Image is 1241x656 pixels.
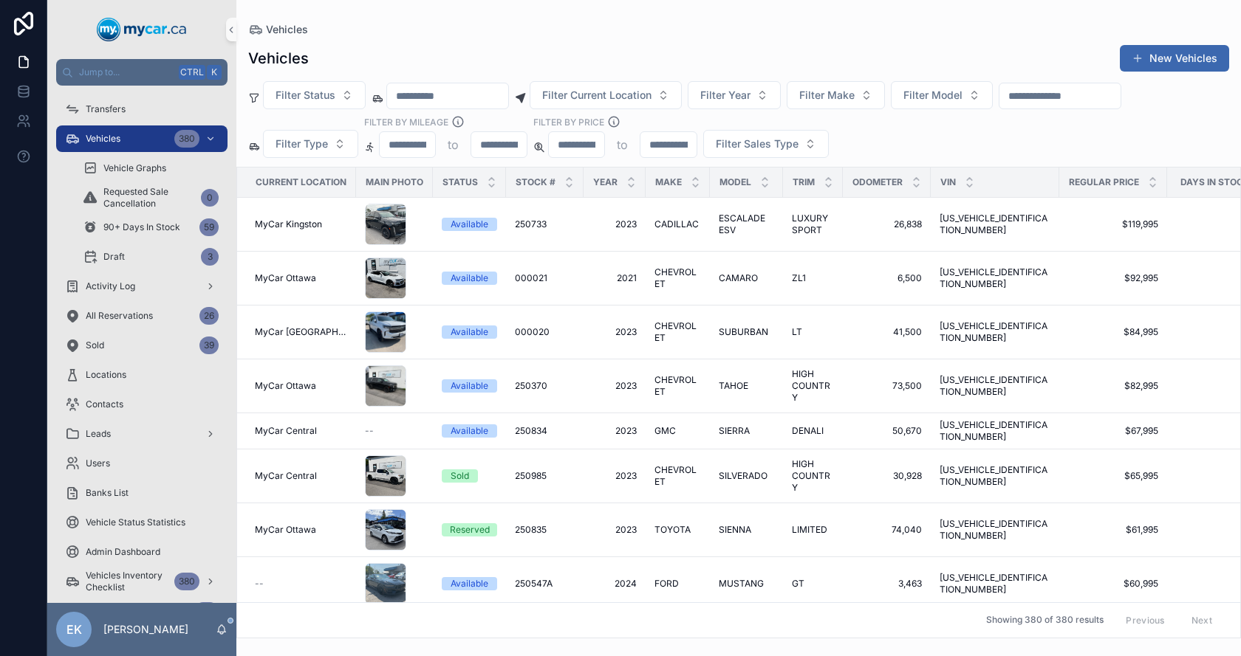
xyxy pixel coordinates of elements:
span: Regular Price [1069,176,1139,188]
span: MyCar Ottawa [255,380,316,392]
a: 2024 [592,578,637,590]
span: [US_VEHICLE_IDENTIFICATION_NUMBER] [940,518,1050,542]
a: Vehicles380 [56,125,228,152]
div: 0 [201,189,219,207]
span: Activity Log [86,280,135,292]
a: FORD [654,578,701,590]
a: CAMARO [719,272,774,284]
div: Available [451,218,488,231]
span: Stock # [516,176,555,188]
a: 2023 [592,470,637,482]
a: GMC [654,425,701,437]
span: Admin Dashboard [86,546,160,558]
a: MyCar Kingston [255,218,347,230]
a: SILVERADO [719,470,774,482]
span: Vehicles [266,22,308,37]
a: MyCar Ottawa [255,272,347,284]
a: 26,838 [852,218,922,230]
div: Available [451,325,488,339]
a: CHEVROLET [654,320,701,344]
span: 74,040 [852,524,922,536]
a: Available [442,272,497,285]
a: 90+ Days In Stock59 [74,214,228,241]
a: Vehicles Inventory Checklist380 [56,568,228,595]
p: [PERSON_NAME] [103,622,188,637]
span: 90+ Days In Stock [103,221,180,233]
a: 250834 [515,425,575,437]
a: Contacts [56,391,228,418]
span: 250733 [515,218,547,230]
span: 000021 [515,272,547,284]
span: [US_VEHICLE_IDENTIFICATION_NUMBER] [940,464,1050,488]
a: Sold39 [56,332,228,359]
a: Users [56,450,228,477]
button: Select Button [787,81,885,109]
span: MUSTANG [719,578,764,590]
button: Select Button [703,130,829,158]
span: Users [86,458,110,469]
span: Current Location [256,176,346,188]
a: $92,995 [1068,272,1158,284]
span: All Reservations [86,310,153,322]
span: Filter Year [700,88,751,103]
a: $84,995 [1068,326,1158,338]
div: 380 [174,573,199,590]
div: Available [451,577,488,590]
a: CHEVROLET [654,464,701,488]
a: 2023 [592,380,637,392]
span: Draft [103,251,125,263]
span: 6,500 [852,272,922,284]
span: [US_VEHICLE_IDENTIFICATION_NUMBER] [940,320,1050,344]
span: Requested Sale Cancellation [103,186,195,210]
span: CHEVROLET [654,266,701,290]
div: 380 [174,130,199,148]
span: SIENNA [719,524,751,536]
span: 250835 [515,524,547,536]
span: Vehicle Status Statistics [86,517,185,528]
span: Model [719,176,751,188]
a: Leads [56,421,228,447]
a: 2021 [592,272,637,284]
a: SIERRA [719,425,774,437]
span: Filter Status [276,88,335,103]
span: MyCar [GEOGRAPHIC_DATA] [255,326,347,338]
span: Banks List [86,487,129,499]
span: Contacts [86,398,123,410]
a: 250985 [515,470,575,482]
a: Available [442,218,497,231]
span: [US_VEHICLE_IDENTIFICATION_NUMBER] [940,419,1050,443]
a: 000021 [515,272,575,284]
a: CADILLAC [654,218,701,230]
a: Vehicle Graphs [74,155,228,182]
a: ZL1 [792,272,834,284]
a: SIENNA [719,524,774,536]
span: Filter Sales Type [716,137,799,151]
span: SILVERADO [719,470,767,482]
span: Jump to... [79,66,173,78]
span: 2023 [592,218,637,230]
span: TOYOTA [654,524,691,536]
a: 73,500 [852,380,922,392]
a: SUBURBAN [719,326,774,338]
span: Transfers [86,103,126,115]
span: Vehicles Inventory Checklist [86,570,168,593]
span: Filter Model [903,88,963,103]
a: 30,928 [852,470,922,482]
span: 2023 [592,425,637,437]
img: App logo [97,18,187,41]
span: -- [255,578,264,590]
span: Sold [86,339,104,351]
a: TOYOTA [654,524,701,536]
span: Locations [86,369,126,381]
a: MyCar Central [255,425,347,437]
a: Vehicles [248,22,308,37]
a: $119,995 [1068,218,1158,230]
a: HIGH COUNTRY [792,458,834,494]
